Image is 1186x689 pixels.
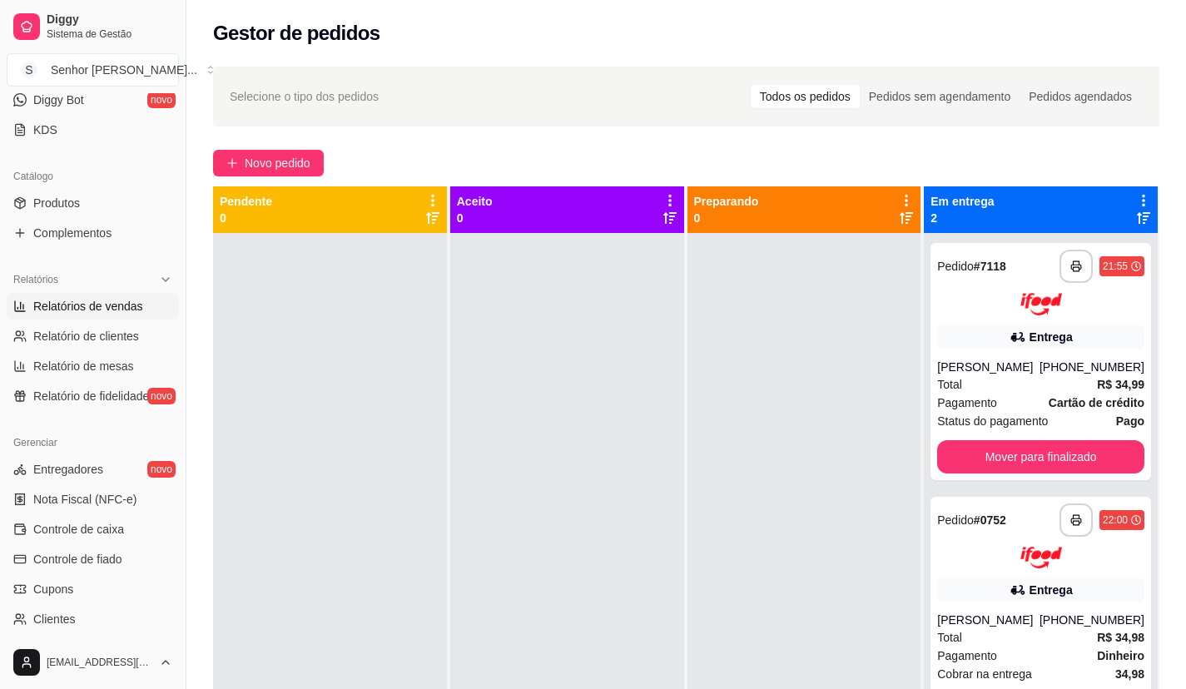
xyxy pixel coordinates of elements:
span: Pedido [937,260,974,273]
span: Selecione o tipo dos pedidos [230,87,379,106]
span: Novo pedido [245,154,310,172]
span: Diggy Bot [33,92,84,108]
span: Relatório de fidelidade [33,388,149,404]
span: Pagamento [937,394,997,412]
p: Aceito [457,193,493,210]
span: Pedido [937,513,974,527]
div: [PHONE_NUMBER] [1040,359,1144,375]
a: Controle de fiado [7,546,179,573]
a: Controle de caixa [7,516,179,543]
div: 21:55 [1103,260,1128,273]
strong: Cartão de crédito [1049,396,1144,409]
span: Relatório de mesas [33,358,134,374]
button: [EMAIL_ADDRESS][DOMAIN_NAME] [7,642,179,682]
button: Novo pedido [213,150,324,176]
p: Preparando [694,193,759,210]
p: 0 [694,210,759,226]
div: Entrega [1030,329,1073,345]
a: KDS [7,116,179,143]
span: [EMAIL_ADDRESS][DOMAIN_NAME] [47,656,152,669]
button: Select a team [7,53,179,87]
a: Cupons [7,576,179,602]
div: Pedidos sem agendamento [860,85,1020,108]
div: [PERSON_NAME] [937,359,1040,375]
span: Cobrar na entrega [937,665,1032,683]
div: Gerenciar [7,429,179,456]
span: Total [937,628,962,647]
img: ifood [1020,293,1062,315]
span: plus [226,157,238,169]
span: KDS [33,121,57,138]
span: Controle de caixa [33,521,124,538]
a: Entregadoresnovo [7,456,179,483]
div: Todos os pedidos [751,85,860,108]
p: Pendente [220,193,272,210]
a: Nota Fiscal (NFC-e) [7,486,179,513]
a: Produtos [7,190,179,216]
div: Pedidos agendados [1020,85,1141,108]
span: Pagamento [937,647,997,665]
strong: R$ 34,98 [1097,631,1144,644]
span: Entregadores [33,461,103,478]
a: Complementos [7,220,179,246]
p: 0 [457,210,493,226]
span: Clientes [33,611,76,627]
div: [PHONE_NUMBER] [1040,612,1144,628]
span: Diggy [47,12,172,27]
span: Controle de fiado [33,551,122,568]
strong: Dinheiro [1097,649,1144,662]
a: Relatório de fidelidadenovo [7,383,179,409]
span: Status do pagamento [937,412,1048,430]
h2: Gestor de pedidos [213,20,380,47]
span: S [21,62,37,78]
span: Cupons [33,581,73,597]
a: Relatório de mesas [7,353,179,379]
div: 22:00 [1103,513,1128,527]
strong: # 0752 [974,513,1006,527]
span: Sistema de Gestão [47,27,172,41]
p: 2 [930,210,994,226]
button: Mover para finalizado [937,440,1144,473]
a: DiggySistema de Gestão [7,7,179,47]
span: Relatórios de vendas [33,298,143,315]
strong: R$ 34,99 [1097,378,1144,391]
p: 0 [220,210,272,226]
a: Relatório de clientes [7,323,179,349]
a: Clientes [7,606,179,632]
span: Relatório de clientes [33,328,139,344]
a: Relatórios de vendas [7,293,179,320]
div: Catálogo [7,163,179,190]
strong: # 7118 [974,260,1006,273]
p: Em entrega [930,193,994,210]
span: Relatórios [13,273,58,286]
span: Produtos [33,195,80,211]
span: Total [937,375,962,394]
span: Nota Fiscal (NFC-e) [33,491,136,508]
div: Senhor [PERSON_NAME] ... [51,62,197,78]
img: ifood [1020,547,1062,569]
span: Complementos [33,225,112,241]
a: Diggy Botnovo [7,87,179,113]
div: [PERSON_NAME] [937,612,1040,628]
strong: Pago [1116,414,1144,428]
